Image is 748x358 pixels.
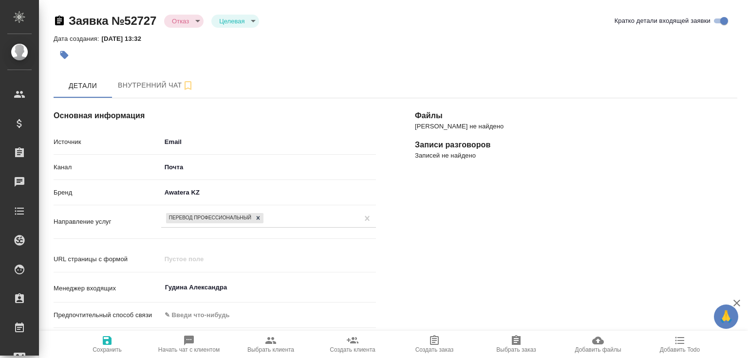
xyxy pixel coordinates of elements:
[371,286,373,288] button: Open
[557,331,639,358] button: Добавить файлы
[415,346,454,353] span: Создать заказ
[182,80,194,91] svg: Подписаться
[639,331,721,358] button: Добавить Todo
[330,346,375,353] span: Создать клиента
[54,217,161,227] p: Направление услуг
[166,213,253,223] div: Перевод Профессиональный
[575,346,621,353] span: Добавить файлы
[718,306,734,327] span: 🙏
[660,346,700,353] span: Добавить Todo
[496,346,536,353] span: Выбрать заказ
[216,17,247,25] button: Целевая
[54,110,376,122] h4: Основная информация
[169,17,192,25] button: Отказ
[101,35,149,42] p: [DATE] 13:32
[118,79,194,91] span: Внутренний чат
[54,284,161,293] p: Менеджер входящих
[615,16,711,26] span: Кратко детали входящей заявки
[54,310,161,320] p: Предпочтительный способ связи
[54,188,161,197] p: Бренд
[161,134,376,150] div: Email
[158,346,220,353] span: Начать чат с клиентом
[475,331,557,358] button: Выбрать заказ
[66,331,148,358] button: Сохранить
[165,310,364,320] div: ✎ Введи что-нибудь
[161,252,376,266] input: Пустое поле
[54,137,161,147] p: Источник
[93,346,122,353] span: Сохранить
[54,15,65,27] button: Скопировать ссылку
[54,44,75,66] button: Добавить тэг
[69,14,156,27] a: Заявка №52727
[54,35,101,42] p: Дата создания:
[714,304,738,329] button: 🙏
[54,162,161,172] p: Канал
[161,184,376,201] div: Awatera KZ
[415,139,737,151] h4: Записи разговоров
[161,159,376,176] div: Почта
[164,15,204,28] div: Отказ
[393,331,475,358] button: Создать заказ
[161,307,376,323] div: ✎ Введи что-нибудь
[415,151,737,161] p: Записей не найдено
[247,346,294,353] span: Выбрать клиента
[59,80,106,92] span: Детали
[54,254,161,264] p: URL страницы с формой
[415,110,737,122] h4: Файлы
[211,15,259,28] div: Отказ
[312,331,393,358] button: Создать клиента
[230,331,312,358] button: Выбрать клиента
[415,122,737,131] p: [PERSON_NAME] не найдено
[148,331,230,358] button: Начать чат с клиентом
